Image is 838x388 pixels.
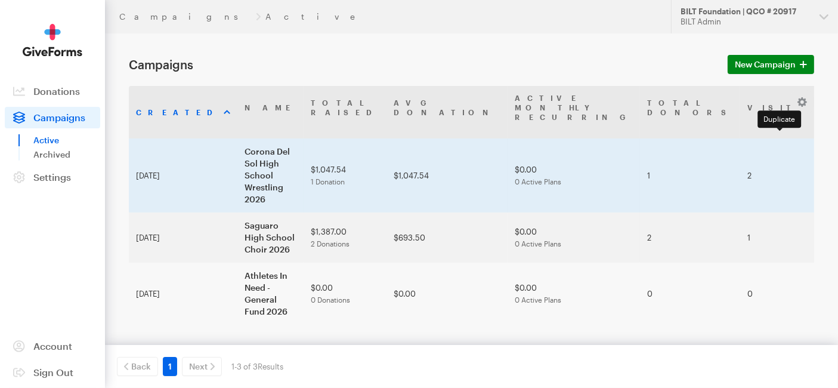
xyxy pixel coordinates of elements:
td: $1,047.54 [304,138,386,213]
span: Campaigns [33,112,85,123]
td: 2 [640,213,740,263]
span: New Campaign [735,57,796,72]
a: Donations [5,81,100,102]
td: 1 [640,138,740,213]
td: 0 [640,263,740,325]
td: $1,387.00 [304,213,386,263]
a: Account [5,335,100,357]
td: $693.50 [386,213,508,263]
td: $0.00 [508,263,640,325]
div: BILT Admin [681,17,810,27]
th: Visits: activate to sort column ascending [740,86,817,138]
span: Account [33,340,72,352]
span: 0 Active Plans [515,295,561,304]
a: Settings [5,167,100,188]
td: $0.00 [386,263,508,325]
td: 1 [740,213,817,263]
a: Sign Out [5,362,100,383]
a: Active [33,133,100,147]
td: [DATE] [129,138,237,213]
td: Saguaro High School Choir 2026 [237,213,304,263]
a: Archived [33,147,100,162]
h1: Campaigns [129,57,713,72]
td: 0 [740,263,817,325]
th: AvgDonation: activate to sort column ascending [386,86,508,138]
th: Active MonthlyRecurring: activate to sort column ascending [508,86,640,138]
span: Settings [33,171,71,183]
th: TotalDonors: activate to sort column ascending [640,86,740,138]
span: Donations [33,85,80,97]
td: $1,047.54 [386,138,508,213]
span: Sign Out [33,367,73,378]
td: $0.00 [304,263,386,325]
span: 0 Active Plans [515,239,561,248]
td: 2 [740,138,817,213]
a: New Campaign [728,55,814,74]
span: 2 Donations [311,239,350,248]
td: Athletes In Need - General Fund 2026 [237,263,304,325]
td: [DATE] [129,213,237,263]
span: 0 Donations [311,295,350,304]
img: GiveForms [23,24,82,57]
span: Results [258,362,283,371]
a: Campaigns [5,107,100,128]
th: TotalRaised: activate to sort column ascending [304,86,386,138]
span: 1 Donation [311,177,345,186]
td: $0.00 [508,138,640,213]
a: Campaigns [119,12,251,21]
td: [DATE] [129,263,237,325]
span: 0 Active Plans [515,177,561,186]
div: BILT Foundation | QCO # 20917 [681,7,810,17]
th: Name: activate to sort column ascending [237,86,304,138]
td: Corona Del Sol High School Wrestling 2026 [237,138,304,213]
div: 1-3 of 3 [231,357,283,376]
td: $0.00 [508,213,640,263]
th: Created: activate to sort column ascending [129,86,237,138]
